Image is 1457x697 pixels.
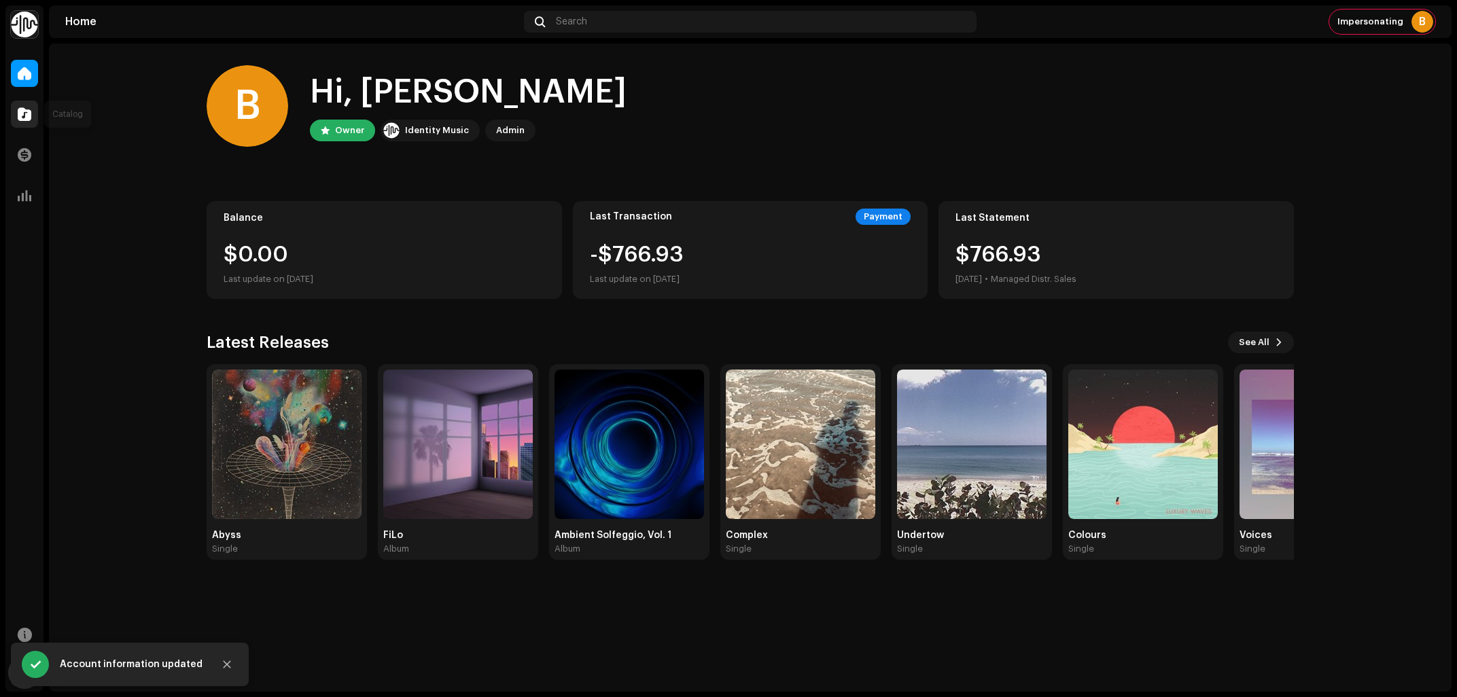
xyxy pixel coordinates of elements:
[726,370,875,519] img: 511aaa28-1d6f-4b1c-a438-05b48807c419
[726,530,875,541] div: Complex
[310,71,627,114] div: Hi, [PERSON_NAME]
[590,211,672,222] div: Last Transaction
[955,271,982,287] div: [DATE]
[1240,530,1389,541] div: Voices
[65,16,519,27] div: Home
[991,271,1076,287] div: Managed Distr. Sales
[496,122,525,139] div: Admin
[955,213,1277,224] div: Last Statement
[11,11,38,38] img: 0f74c21f-6d1c-4dbc-9196-dbddad53419e
[1411,11,1433,33] div: B
[938,201,1294,299] re-o-card-value: Last Statement
[555,370,704,519] img: e9be8c2f-31d0-4c47-b736-f62d673aaeaa
[405,122,469,139] div: Identity Music
[1240,543,1265,554] div: Single
[207,201,562,299] re-o-card-value: Balance
[8,656,41,689] div: Open Intercom Messenger
[1239,329,1269,356] span: See All
[556,16,587,27] span: Search
[1240,370,1389,519] img: 88576100-26d3-4f21-a315-b4e0a2dfcfce
[555,530,704,541] div: Ambient Solfeggio, Vol. 1
[555,543,580,554] div: Album
[207,332,329,353] h3: Latest Releases
[985,271,988,287] div: •
[383,122,400,139] img: 0f74c21f-6d1c-4dbc-9196-dbddad53419e
[335,122,364,139] div: Owner
[726,543,752,554] div: Single
[212,543,238,554] div: Single
[1337,16,1403,27] span: Impersonating
[897,530,1047,541] div: Undertow
[1068,530,1218,541] div: Colours
[60,656,203,673] div: Account information updated
[212,370,362,519] img: 7a175541-addd-4549-8eb4-bc6626602aa0
[1228,332,1294,353] button: See All
[856,209,911,225] div: Payment
[213,651,241,678] button: Close
[207,65,288,147] div: B
[897,543,923,554] div: Single
[383,370,533,519] img: 8385ffec-220f-46af-9b2a-a03176b7c154
[212,530,362,541] div: Abyss
[897,370,1047,519] img: 2669da22-c85d-4279-b8ae-b827d1fef462
[383,530,533,541] div: FiLo
[224,213,545,224] div: Balance
[224,271,545,287] div: Last update on [DATE]
[1068,543,1094,554] div: Single
[590,271,684,287] div: Last update on [DATE]
[1068,370,1218,519] img: 32f13d4f-e6fe-44d6-827d-6f723a74b8c9
[383,543,409,554] div: Album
